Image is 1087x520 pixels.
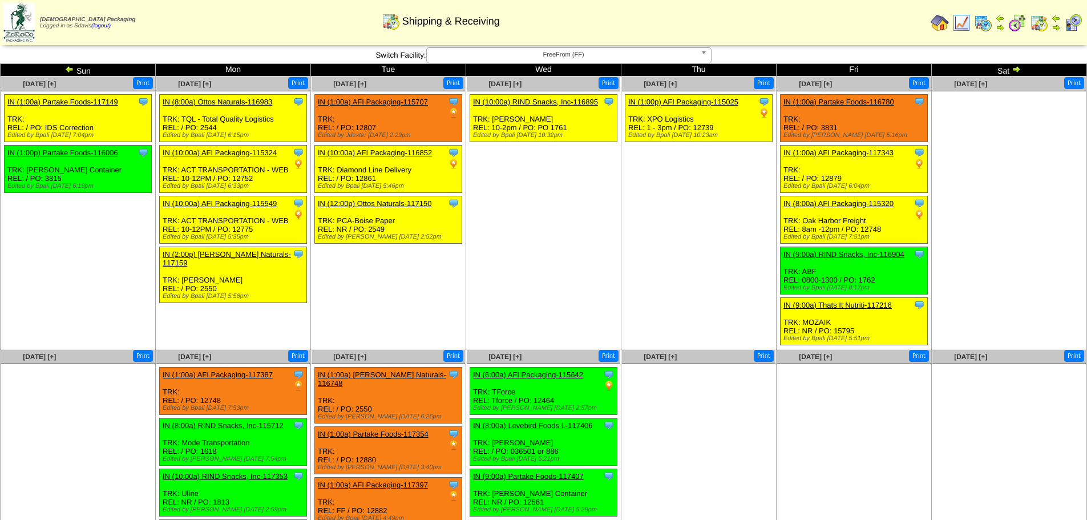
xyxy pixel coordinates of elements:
[65,65,74,74] img: arrowleft.gif
[473,98,598,106] a: IN (10:00a) RIND Snacks, Inc-116895
[473,455,617,462] div: Edited by Bpali [DATE] 5:21pm
[470,368,617,415] div: TRK: TForce REL: Tforce / PO: 12464
[382,12,400,30] img: calendarinout.gif
[163,370,273,379] a: IN (1:00a) AFI Packaging-117387
[470,95,617,142] div: TRK: [PERSON_NAME] REL: 10-2pm / PO: PO 1761
[311,64,466,76] td: Tue
[1064,77,1084,89] button: Print
[1064,14,1082,32] img: calendarcustomer.gif
[781,196,928,244] div: TRK: Oak Harbor Freight REL: 8am -12pm / PO: 12748
[7,98,118,106] a: IN (1:00a) Partake Foods-117149
[954,80,987,88] span: [DATE] [+]
[160,146,307,193] div: TRK: ACT TRANSPORTATION - WEB REL: 10-12PM / PO: 12752
[909,77,929,89] button: Print
[318,199,431,208] a: IN (12:00p) Ottos Naturals-117150
[293,420,304,431] img: Tooltip
[40,17,135,23] span: [DEMOGRAPHIC_DATA] Packaging
[138,96,149,107] img: Tooltip
[163,250,291,267] a: IN (2:00p) [PERSON_NAME] Naturals-117159
[1064,350,1084,362] button: Print
[781,298,928,345] div: TRK: MOZAIK REL: NR / PO: 15795
[318,183,462,190] div: Edited by Bpali [DATE] 5:46pm
[443,77,463,89] button: Print
[318,464,462,471] div: Edited by [PERSON_NAME] [DATE] 3:40pm
[1030,14,1048,32] img: calendarinout.gif
[315,368,462,424] div: TRK: REL: / PO: 2550
[783,233,927,240] div: Edited by Bpali [DATE] 7:51pm
[909,350,929,362] button: Print
[603,380,615,392] img: PO
[914,299,925,311] img: Tooltip
[448,428,459,440] img: Tooltip
[799,80,832,88] span: [DATE] [+]
[133,350,153,362] button: Print
[644,80,677,88] span: [DATE] [+]
[448,440,459,451] img: PO
[293,96,304,107] img: Tooltip
[954,353,987,361] a: [DATE] [+]
[431,48,696,62] span: FreeFrom (FF)
[318,132,462,139] div: Edited by Jdexter [DATE] 2:29pm
[91,23,111,29] a: (logout)
[5,146,152,193] div: TRK: [PERSON_NAME] Container REL: / PO: 3815
[914,197,925,209] img: Tooltip
[644,353,677,361] a: [DATE] [+]
[1008,14,1027,32] img: calendarblend.gif
[23,353,56,361] span: [DATE] [+]
[473,405,617,412] div: Edited by [PERSON_NAME] [DATE] 2:57pm
[333,353,366,361] span: [DATE] [+]
[156,64,311,76] td: Mon
[448,197,459,209] img: Tooltip
[448,479,459,490] img: Tooltip
[783,284,927,291] div: Edited by Bpali [DATE] 8:17pm
[758,96,770,107] img: Tooltip
[293,470,304,482] img: Tooltip
[914,209,925,220] img: PO
[603,369,615,380] img: Tooltip
[315,146,462,193] div: TRK: Diamond Line Delivery REL: / PO: 12861
[473,472,584,481] a: IN (9:00a) Partake Foods-117407
[163,148,277,157] a: IN (10:00a) AFI Packaging-115324
[488,80,522,88] a: [DATE] [+]
[628,132,772,139] div: Edited by Bpali [DATE] 10:23am
[163,455,306,462] div: Edited by [PERSON_NAME] [DATE] 7:54pm
[7,148,118,157] a: IN (1:00p) Partake Foods-116006
[448,96,459,107] img: Tooltip
[160,196,307,244] div: TRK: ACT TRANSPORTATION - WEB REL: 10-12PM / PO: 12775
[160,95,307,142] div: TRK: TQL - Total Quality Logistics REL: / PO: 2544
[163,472,288,481] a: IN (10:00a) RIND Snacks, Inc-117353
[163,233,306,240] div: Edited by Bpali [DATE] 5:35pm
[783,250,904,259] a: IN (9:00a) RIND Snacks, Inc-116904
[288,350,308,362] button: Print
[1,64,156,76] td: Sun
[133,77,153,89] button: Print
[333,80,366,88] a: [DATE] [+]
[448,369,459,380] img: Tooltip
[178,80,211,88] span: [DATE] [+]
[163,199,277,208] a: IN (10:00a) AFI Packaging-115549
[293,380,304,392] img: PO
[783,148,894,157] a: IN (1:00a) AFI Packaging-117343
[318,413,462,420] div: Edited by [PERSON_NAME] [DATE] 6:26pm
[621,64,777,76] td: Thu
[402,15,500,27] span: Shipping & Receiving
[914,158,925,170] img: PO
[318,233,462,240] div: Edited by [PERSON_NAME] [DATE] 2:52pm
[603,96,615,107] img: Tooltip
[178,353,211,361] a: [DATE] [+]
[318,148,432,157] a: IN (10:00a) AFI Packaging-116852
[160,247,307,303] div: TRK: [PERSON_NAME] REL: / PO: 2550
[163,405,306,412] div: Edited by Bpali [DATE] 7:53pm
[777,64,932,76] td: Fri
[23,80,56,88] a: [DATE] [+]
[293,209,304,220] img: PO
[783,301,892,309] a: IN (9:00a) Thats It Nutriti-117216
[466,64,621,76] td: Wed
[931,14,949,32] img: home.gif
[138,147,149,158] img: Tooltip
[315,95,462,142] div: TRK: REL: / PO: 12807
[473,132,617,139] div: Edited by Bpali [DATE] 10:32pm
[799,353,832,361] a: [DATE] [+]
